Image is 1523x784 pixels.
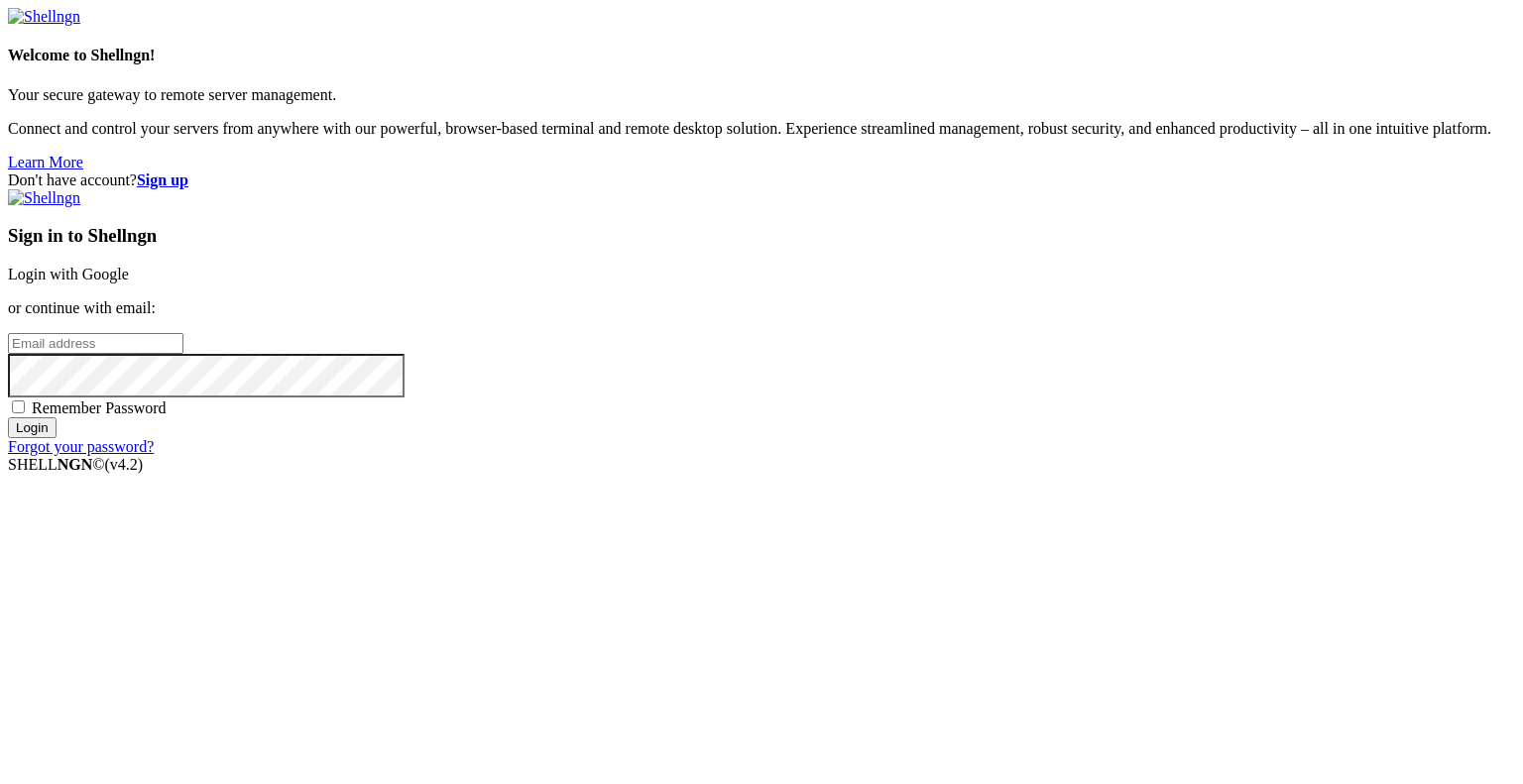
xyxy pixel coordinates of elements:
[8,417,57,438] input: Login
[8,266,129,282] a: Login with Google
[105,456,144,473] span: 4.2.0
[8,154,83,170] a: Learn More
[137,171,188,188] a: Sign up
[32,399,167,416] span: Remember Password
[8,171,1515,189] div: Don't have account?
[12,400,25,413] input: Remember Password
[8,438,154,455] a: Forgot your password?
[8,225,1515,247] h3: Sign in to Shellngn
[8,86,1515,104] p: Your secure gateway to remote server management.
[58,456,93,473] b: NGN
[8,47,1515,64] h4: Welcome to Shellngn!
[8,120,1515,138] p: Connect and control your servers from anywhere with our powerful, browser-based terminal and remo...
[8,456,143,473] span: SHELL ©
[8,333,183,354] input: Email address
[8,8,80,26] img: Shellngn
[8,299,1515,317] p: or continue with email:
[8,189,80,207] img: Shellngn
